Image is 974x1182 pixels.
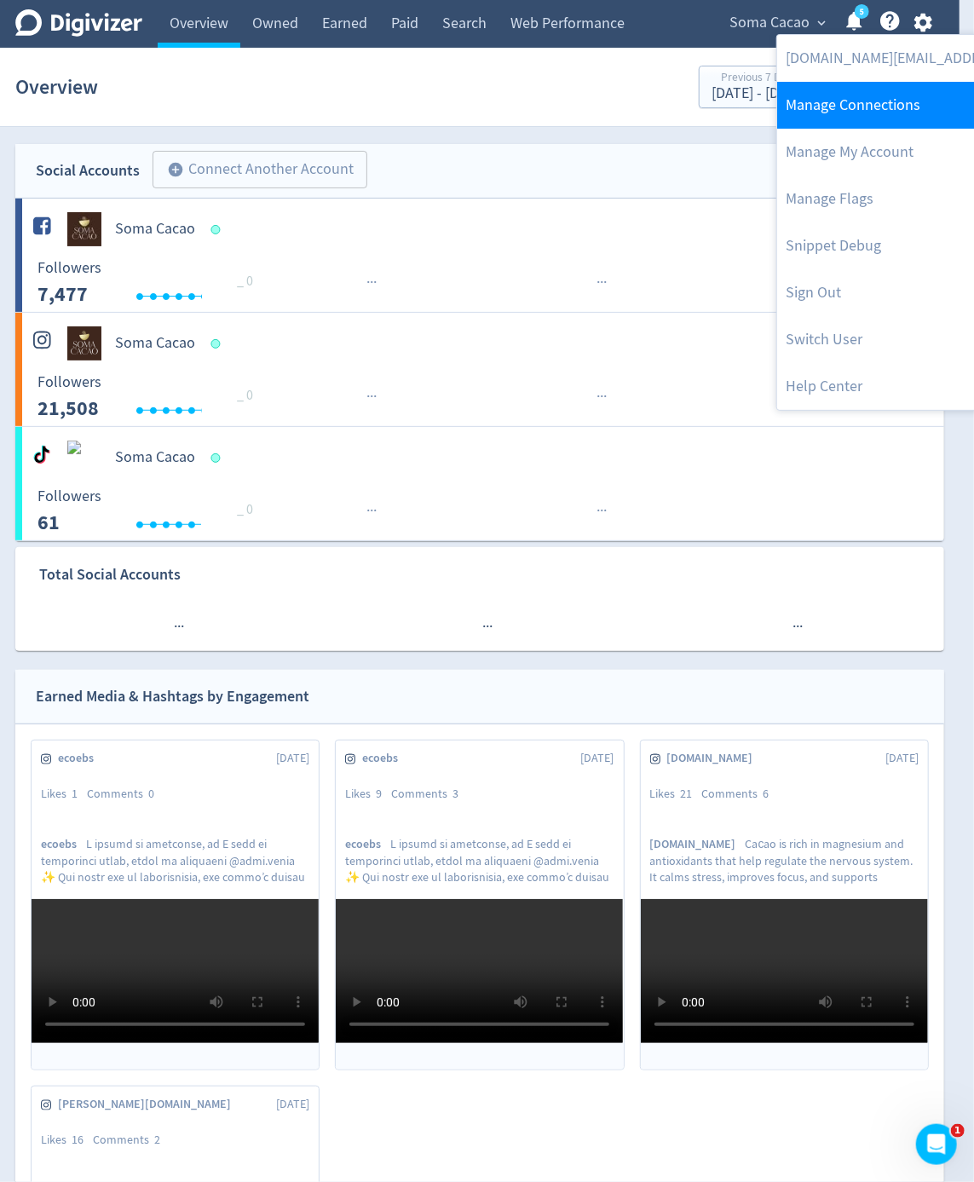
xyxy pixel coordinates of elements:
[916,1124,957,1165] iframe: Intercom live chat
[951,1124,965,1138] span: 1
